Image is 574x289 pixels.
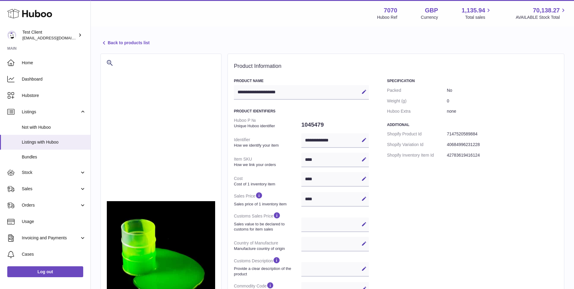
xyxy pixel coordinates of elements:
[22,235,80,241] span: Invoicing and Payments
[447,106,558,117] dd: none
[387,85,447,96] dt: Packed
[234,221,300,232] strong: Sales value to be declared to customs for item sales
[387,106,447,117] dt: Huboo Extra
[22,219,86,224] span: Usage
[462,6,492,20] a: 1,135.94 Total sales
[7,266,83,277] a: Log out
[387,139,447,150] dt: Shopify Variation Id
[234,266,300,277] strong: Provide a clear description of the product
[22,139,86,145] span: Listings with Huboo
[22,109,80,115] span: Listings
[100,39,149,47] a: Back to products list
[234,181,300,187] strong: Cost of 1 inventory item
[447,129,558,139] dd: 7147520589884
[387,150,447,161] dt: Shopify Inventory Item Id
[421,15,438,20] div: Currency
[22,186,80,192] span: Sales
[234,143,300,148] strong: How we identify your item
[22,170,80,175] span: Stock
[447,150,558,161] dd: 42783619416124
[22,29,77,41] div: Test Client
[387,96,447,106] dt: Weight (g)
[462,6,485,15] span: 1,135.94
[22,202,80,208] span: Orders
[22,251,86,257] span: Cases
[425,6,438,15] strong: GBP
[234,189,301,209] dt: Sales Price
[447,139,558,150] dd: 40684996231228
[384,6,397,15] strong: 7070
[234,173,301,189] dt: Cost
[533,6,560,15] span: 70,138.27
[234,209,301,234] dt: Customs Sales Price
[234,123,300,129] strong: Unique Huboo identifier
[387,122,558,127] h3: Additional
[234,109,369,114] h3: Product Identifiers
[301,118,369,131] dd: 1045479
[234,154,301,170] dt: Item SKU
[7,31,16,40] img: internalAdmin-7070@internal.huboo.com
[234,246,300,251] strong: Manufacture country of origin
[234,78,369,83] h3: Product Name
[22,76,86,82] span: Dashboard
[22,154,86,160] span: Bundles
[516,6,567,20] a: 70,138.27 AVAILABLE Stock Total
[234,201,300,207] strong: Sales price of 1 inventory item
[22,60,86,66] span: Home
[387,129,447,139] dt: Shopify Product Id
[22,35,89,40] span: [EMAIL_ADDRESS][DOMAIN_NAME]
[234,135,301,150] dt: Identifier
[22,125,86,130] span: Not with Huboo
[387,78,558,83] h3: Specification
[234,254,301,279] dt: Customs Description
[516,15,567,20] span: AVAILABLE Stock Total
[377,15,397,20] div: Huboo Ref
[465,15,492,20] span: Total sales
[234,115,301,131] dt: Huboo P №
[234,238,301,254] dt: Country of Manufacture
[447,85,558,96] dd: No
[22,93,86,98] span: Hubstore
[447,96,558,106] dd: 0
[234,63,558,70] h2: Product Information
[234,162,300,168] strong: How we link your orders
